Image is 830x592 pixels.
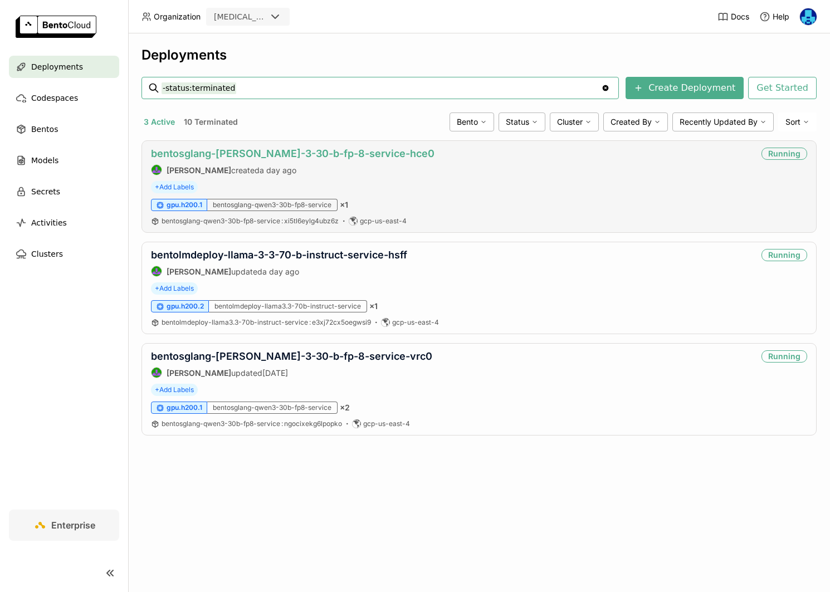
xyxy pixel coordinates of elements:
[626,77,744,99] button: Create Deployment
[162,419,342,428] a: bentosglang-qwen3-30b-fp8-service:ngocixekg6lpopko
[9,56,119,78] a: Deployments
[773,12,789,22] span: Help
[262,267,299,276] span: a day ago
[9,180,119,203] a: Secrets
[31,247,63,261] span: Clusters
[457,117,478,127] span: Bento
[9,510,119,541] a: Enterprise
[260,165,296,175] span: a day ago
[167,302,204,311] span: gpu.h200.2
[162,79,601,97] input: Search
[31,154,58,167] span: Models
[340,200,348,210] span: × 1
[151,164,434,175] div: created
[603,112,668,131] div: Created By
[363,419,410,428] span: gcp-us-east-4
[785,117,800,127] span: Sort
[167,403,202,412] span: gpu.h200.1
[360,217,407,226] span: gcp-us-east-4
[162,217,339,226] a: bentosglang-qwen3-30b-fp8-service:xi5tl6eylg4ubz6z
[207,402,338,414] div: bentosglang-qwen3-30b-fp8-service
[761,249,807,261] div: Running
[152,266,162,276] img: Shenyang Zhao
[162,318,371,326] span: bentolmdeploy-llama3.3-70b-instruct-service e3xj72cx5oegwsi9
[16,16,96,38] img: logo
[759,11,789,22] div: Help
[680,117,758,127] span: Recently Updated By
[151,350,432,362] a: bentosglang-[PERSON_NAME]-3-30-b-fp-8-service-vrc0
[162,419,342,428] span: bentosglang-qwen3-30b-fp8-service ngocixekg6lpopko
[9,87,119,109] a: Codespaces
[152,165,162,175] img: Shenyang Zhao
[151,181,198,193] span: +Add Labels
[209,300,367,312] div: bentolmdeploy-llama3.3-70b-instruct-service
[506,117,529,127] span: Status
[151,148,434,159] a: bentosglang-[PERSON_NAME]-3-30-b-fp-8-service-hce0
[557,117,583,127] span: Cluster
[207,199,338,211] div: bentosglang-qwen3-30b-fp8-service
[167,267,231,276] strong: [PERSON_NAME]
[550,112,599,131] div: Cluster
[778,112,817,131] div: Sort
[392,318,439,327] span: gcp-us-east-4
[309,318,311,326] span: :
[151,384,198,396] span: +Add Labels
[267,12,268,23] input: Selected revia.
[31,185,60,198] span: Secrets
[51,520,95,531] span: Enterprise
[31,123,58,136] span: Bentos
[141,115,177,129] button: 3 Active
[162,217,339,225] span: bentosglang-qwen3-30b-fp8-service xi5tl6eylg4ubz6z
[672,112,774,131] div: Recently Updated By
[167,200,202,209] span: gpu.h200.1
[214,11,266,22] div: [MEDICAL_DATA]
[9,149,119,172] a: Models
[162,318,371,327] a: bentolmdeploy-llama3.3-70b-instruct-service:e3xj72cx5oegwsi9
[151,249,407,261] a: bentolmdeploy-llama-3-3-70-b-instruct-service-hsff
[731,12,749,22] span: Docs
[167,165,231,175] strong: [PERSON_NAME]
[281,217,283,225] span: :
[9,212,119,234] a: Activities
[601,84,610,92] svg: Clear value
[717,11,749,22] a: Docs
[182,115,240,129] button: 10 Terminated
[499,112,545,131] div: Status
[151,282,198,295] span: +Add Labels
[340,403,350,413] span: × 2
[31,216,67,229] span: Activities
[281,419,283,428] span: :
[262,368,288,378] span: [DATE]
[761,350,807,363] div: Running
[748,77,817,99] button: Get Started
[611,117,652,127] span: Created By
[9,118,119,140] a: Bentos
[151,367,432,378] div: updated
[154,12,201,22] span: Organization
[450,112,494,131] div: Bento
[800,8,817,25] img: Yi Guo
[167,368,231,378] strong: [PERSON_NAME]
[151,266,407,277] div: updated
[761,148,807,160] div: Running
[369,301,378,311] span: × 1
[152,368,162,378] img: Shenyang Zhao
[31,60,83,74] span: Deployments
[141,47,817,63] div: Deployments
[9,243,119,265] a: Clusters
[31,91,78,105] span: Codespaces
